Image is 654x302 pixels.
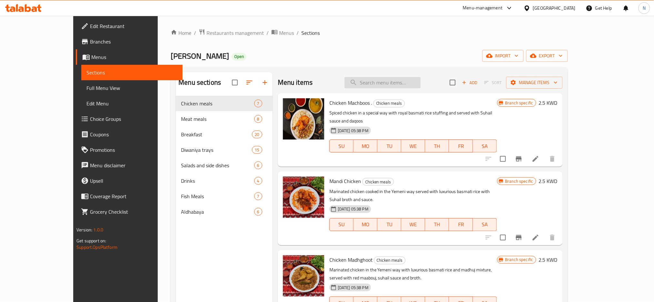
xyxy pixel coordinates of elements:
span: Add item [459,78,480,88]
nav: breadcrumb [171,29,568,37]
input: search [345,77,421,88]
span: [PERSON_NAME] [171,49,229,63]
a: Restaurants management [199,29,264,37]
a: Edit menu item [532,234,539,241]
span: Open [232,54,247,59]
span: Menus [91,53,177,61]
span: Grocery Checklist [90,208,177,216]
span: Select to update [496,152,510,166]
button: MO [354,218,377,231]
div: Chicken meals [362,178,394,186]
span: 20 [252,132,262,138]
div: Chicken meals7 [176,96,273,111]
span: Mandi Chicken [329,176,361,186]
button: delete [545,151,560,167]
span: [DATE] 05:38 PM [335,206,371,212]
button: FR [449,140,473,152]
li: / [194,29,196,37]
div: items [252,146,262,154]
span: Restaurants management [206,29,264,37]
span: 4 [255,178,262,184]
span: [DATE] 05:38 PM [335,285,371,291]
span: 8 [255,116,262,122]
span: WE [404,220,423,229]
span: 1.0.0 [94,226,104,234]
li: / [297,29,299,37]
a: Support.OpsPlatform [76,243,117,251]
span: Select all sections [228,76,242,89]
span: TH [428,141,447,151]
div: items [254,100,262,107]
span: 15 [252,147,262,153]
img: Chicken Madhghoot [283,255,324,297]
h2: Menu items [278,78,313,87]
a: Promotions [76,142,183,158]
span: Coupons [90,131,177,138]
span: Coverage Report [90,192,177,200]
div: Aldhabaya6 [176,204,273,219]
h2: Menu sections [178,78,221,87]
span: Sections [86,69,177,76]
a: Choice Groups [76,111,183,127]
div: items [254,177,262,185]
span: Upsell [90,177,177,185]
span: Breakfast [181,131,252,138]
span: Chicken meals [363,178,394,186]
span: Select to update [496,231,510,244]
div: Chicken meals [373,100,405,107]
div: Breakfast20 [176,127,273,142]
span: Manage items [511,79,558,87]
span: Get support on: [76,237,106,245]
span: Sections [301,29,320,37]
button: SA [473,218,497,231]
span: Branch specific [503,178,536,184]
button: MO [354,140,377,152]
span: Choice Groups [90,115,177,123]
a: Upsell [76,173,183,189]
p: Spiced chicken in a special way with royal basmati rice stuffing and served with Suhail sauce and... [329,109,497,125]
a: Branches [76,34,183,49]
span: Fish Meals [181,192,254,200]
div: items [254,192,262,200]
button: Manage items [506,77,563,89]
a: Edit Menu [81,96,183,111]
button: TH [425,218,449,231]
span: Full Menu View [86,84,177,92]
span: Menu disclaimer [90,161,177,169]
img: Chicken Machboos . [283,98,324,140]
button: Add [459,78,480,88]
div: [GEOGRAPHIC_DATA] [533,5,576,12]
span: SA [476,220,494,229]
img: Mandi Chicken [283,177,324,218]
button: TH [425,140,449,152]
span: Branch specific [503,100,536,106]
button: Branch-specific-item [511,151,527,167]
li: / [267,29,269,37]
span: 6 [255,209,262,215]
span: SA [476,141,494,151]
a: Menus [76,49,183,65]
div: Salads and side dishes6 [176,158,273,173]
span: Select section first [480,78,506,88]
a: Coverage Report [76,189,183,204]
span: Meat meals [181,115,254,123]
span: Edit Menu [86,100,177,107]
nav: Menu sections [176,93,273,222]
a: Full Menu View [81,80,183,96]
button: SU [329,218,354,231]
span: Branch specific [503,257,536,263]
span: Chicken meals [374,100,405,107]
div: Diwaniya trays15 [176,142,273,158]
span: Aldhabaya [181,208,254,216]
button: Branch-specific-item [511,230,527,245]
span: Version: [76,226,92,234]
span: SU [332,141,351,151]
div: Drinks4 [176,173,273,189]
span: Chicken Madhghoot [329,255,373,265]
span: 7 [255,193,262,200]
span: Salads and side dishes [181,161,254,169]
